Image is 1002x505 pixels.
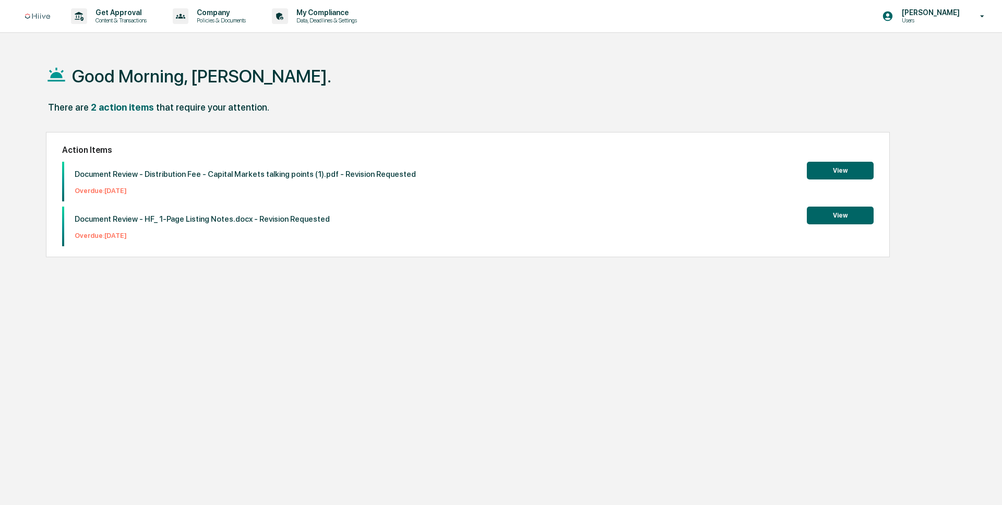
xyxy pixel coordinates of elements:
[25,14,50,19] img: logo
[288,8,362,17] p: My Compliance
[75,187,416,195] p: Overdue: [DATE]
[893,17,965,24] p: Users
[91,102,154,113] div: 2 action items
[807,162,874,179] button: View
[893,8,965,17] p: [PERSON_NAME]
[87,8,152,17] p: Get Approval
[72,66,331,87] h1: Good Morning, [PERSON_NAME].
[48,102,89,113] div: There are
[62,145,874,155] h2: Action Items
[75,214,330,224] p: Document Review - HF_ 1-Page Listing Notes.docx - Revision Requested
[75,232,330,239] p: Overdue: [DATE]
[75,170,416,179] p: Document Review - Distribution Fee - Capital Markets talking points (1).pdf - Revision Requested
[807,165,874,175] a: View
[807,210,874,220] a: View
[87,17,152,24] p: Content & Transactions
[156,102,269,113] div: that require your attention.
[807,207,874,224] button: View
[188,17,251,24] p: Policies & Documents
[188,8,251,17] p: Company
[288,17,362,24] p: Data, Deadlines & Settings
